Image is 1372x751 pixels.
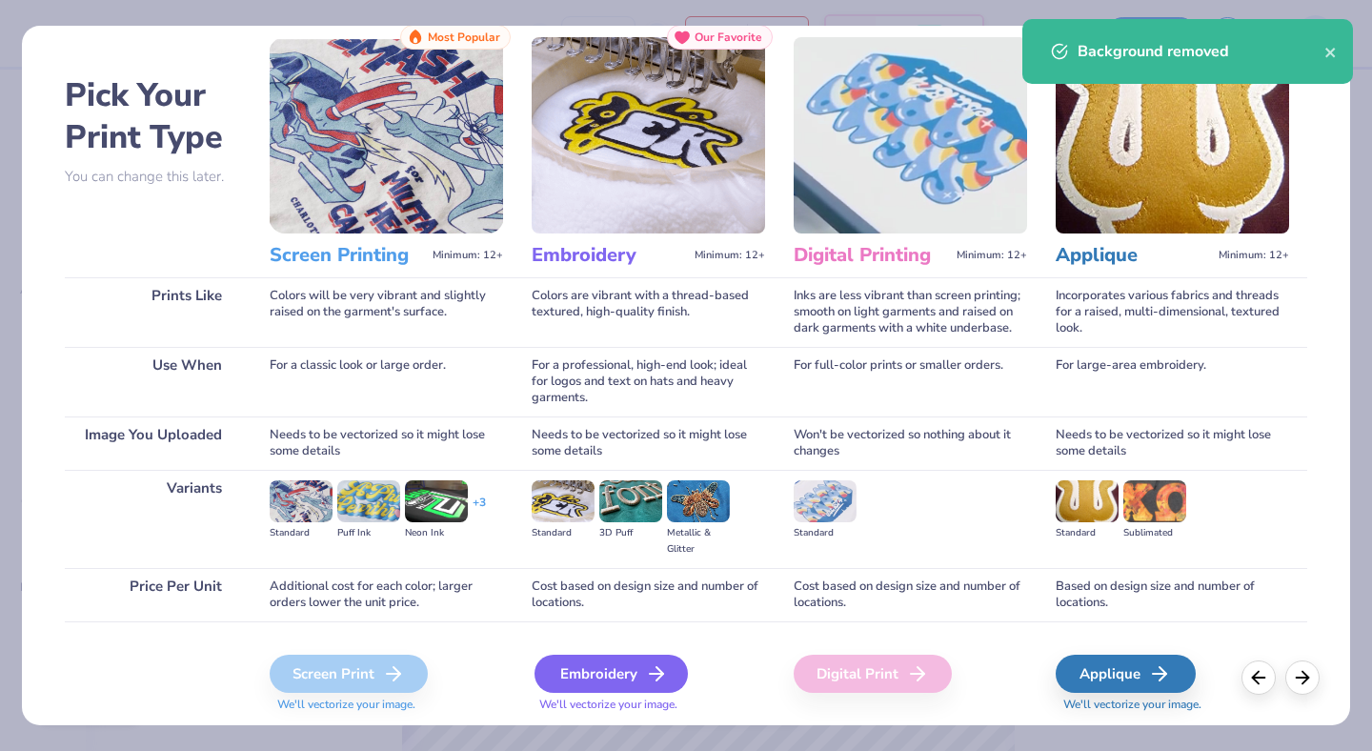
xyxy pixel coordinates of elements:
div: Standard [1056,525,1119,541]
div: Neon Ink [405,525,468,541]
img: Neon Ink [405,480,468,522]
div: Inks are less vibrant than screen printing; smooth on light garments and raised on dark garments ... [794,277,1027,347]
div: For full-color prints or smaller orders. [794,347,1027,416]
div: Embroidery [535,655,688,693]
div: Background removed [1078,40,1324,63]
img: Applique [1056,37,1289,233]
div: For a professional, high-end look; ideal for logos and text on hats and heavy garments. [532,347,765,416]
div: Based on design size and number of locations. [1056,568,1289,621]
span: Minimum: 12+ [1219,249,1289,262]
div: Cost based on design size and number of locations. [794,568,1027,621]
div: + 3 [473,495,486,527]
div: Digital Print [794,655,952,693]
h3: Applique [1056,243,1211,268]
div: Standard [794,525,857,541]
img: Standard [270,480,333,522]
h2: Pick Your Print Type [65,74,241,158]
img: Metallic & Glitter [667,480,730,522]
img: Standard [794,480,857,522]
div: Prints Like [65,277,241,347]
div: Price Per Unit [65,568,241,621]
img: 3D Puff [599,480,662,522]
div: Colors are vibrant with a thread-based textured, high-quality finish. [532,277,765,347]
h3: Screen Printing [270,243,425,268]
div: Applique [1056,655,1196,693]
span: We'll vectorize your image. [270,697,503,713]
span: Minimum: 12+ [957,249,1027,262]
div: Standard [270,525,333,541]
div: Puff Ink [337,525,400,541]
img: Puff Ink [337,480,400,522]
span: Most Popular [428,30,500,44]
div: Metallic & Glitter [667,525,730,558]
img: Screen Printing [270,37,503,233]
div: 3D Puff [599,525,662,541]
img: Standard [532,480,595,522]
div: Needs to be vectorized so it might lose some details [1056,416,1289,470]
span: We'll vectorize your image. [532,697,765,713]
h3: Embroidery [532,243,687,268]
img: Digital Printing [794,37,1027,233]
div: Cost based on design size and number of locations. [532,568,765,621]
div: Won't be vectorized so nothing about it changes [794,416,1027,470]
button: close [1324,40,1338,63]
img: Embroidery [532,37,765,233]
p: You can change this later. [65,169,241,185]
div: Additional cost for each color; larger orders lower the unit price. [270,568,503,621]
span: We'll vectorize your image. [1056,697,1289,713]
h3: Digital Printing [794,243,949,268]
img: Sublimated [1123,480,1186,522]
div: Colors will be very vibrant and slightly raised on the garment's surface. [270,277,503,347]
span: Minimum: 12+ [433,249,503,262]
div: Needs to be vectorized so it might lose some details [270,416,503,470]
div: For large-area embroidery. [1056,347,1289,416]
div: Sublimated [1123,525,1186,541]
span: Our Favorite [695,30,762,44]
div: Use When [65,347,241,416]
div: Needs to be vectorized so it might lose some details [532,416,765,470]
span: Minimum: 12+ [695,249,765,262]
div: Incorporates various fabrics and threads for a raised, multi-dimensional, textured look. [1056,277,1289,347]
div: For a classic look or large order. [270,347,503,416]
div: Standard [532,525,595,541]
div: Variants [65,470,241,568]
img: Standard [1056,480,1119,522]
div: Screen Print [270,655,428,693]
div: Image You Uploaded [65,416,241,470]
